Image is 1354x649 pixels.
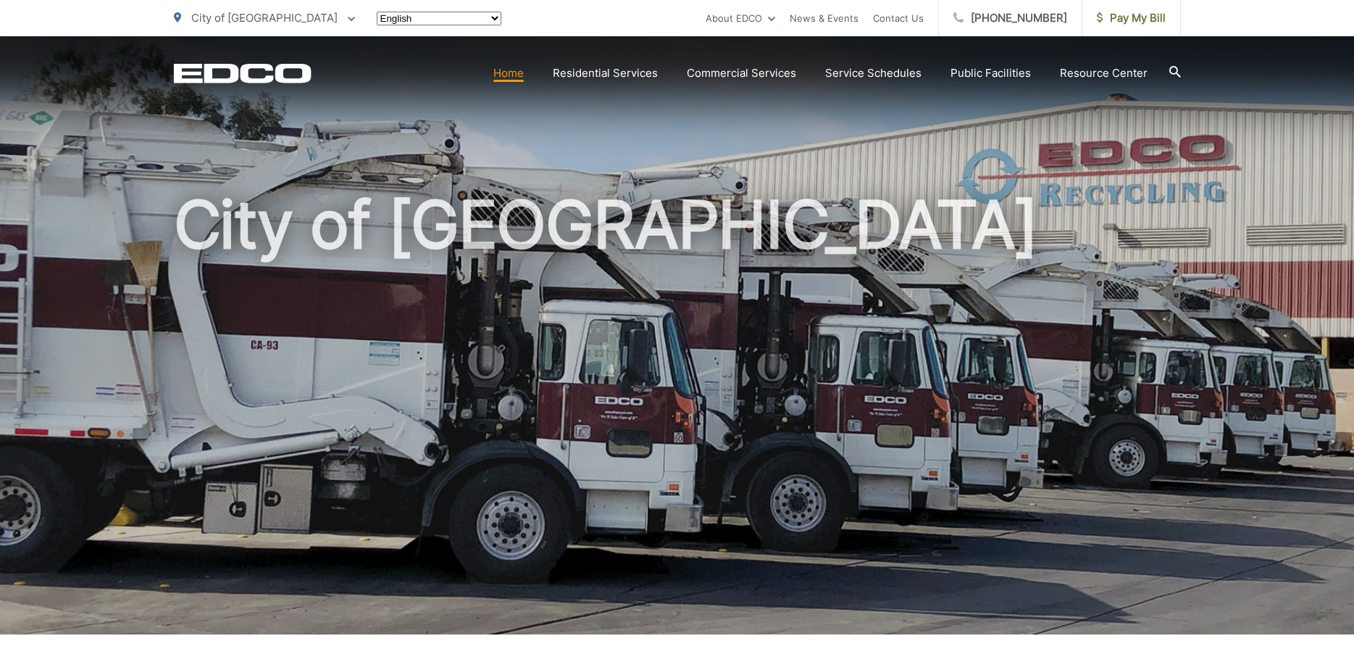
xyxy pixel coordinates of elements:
select: Select a language [377,12,501,25]
a: Contact Us [873,9,924,27]
a: Service Schedules [825,65,922,82]
a: About EDCO [706,9,775,27]
a: Home [493,65,524,82]
span: Pay My Bill [1097,9,1166,27]
a: Resource Center [1060,65,1148,82]
a: Public Facilities [950,65,1031,82]
a: Residential Services [553,65,658,82]
a: News & Events [790,9,858,27]
a: EDCD logo. Return to the homepage. [174,63,312,83]
a: Commercial Services [687,65,796,82]
h1: City of [GEOGRAPHIC_DATA] [174,189,1181,648]
span: City of [GEOGRAPHIC_DATA] [191,11,338,25]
